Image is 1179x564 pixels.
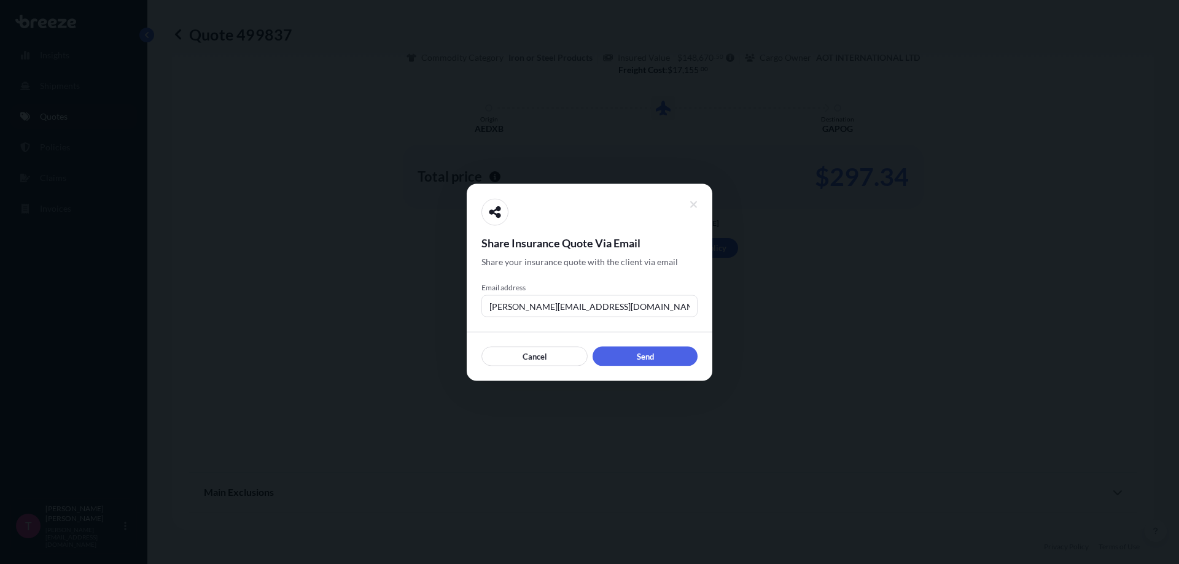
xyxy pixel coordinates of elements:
[481,295,698,317] input: example@gmail.com
[523,350,547,362] p: Cancel
[481,282,698,292] span: Email address
[593,346,698,366] button: Send
[481,255,678,268] span: Share your insurance quote with the client via email
[481,235,698,250] span: Share Insurance Quote Via Email
[481,346,588,366] button: Cancel
[637,350,654,362] p: Send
